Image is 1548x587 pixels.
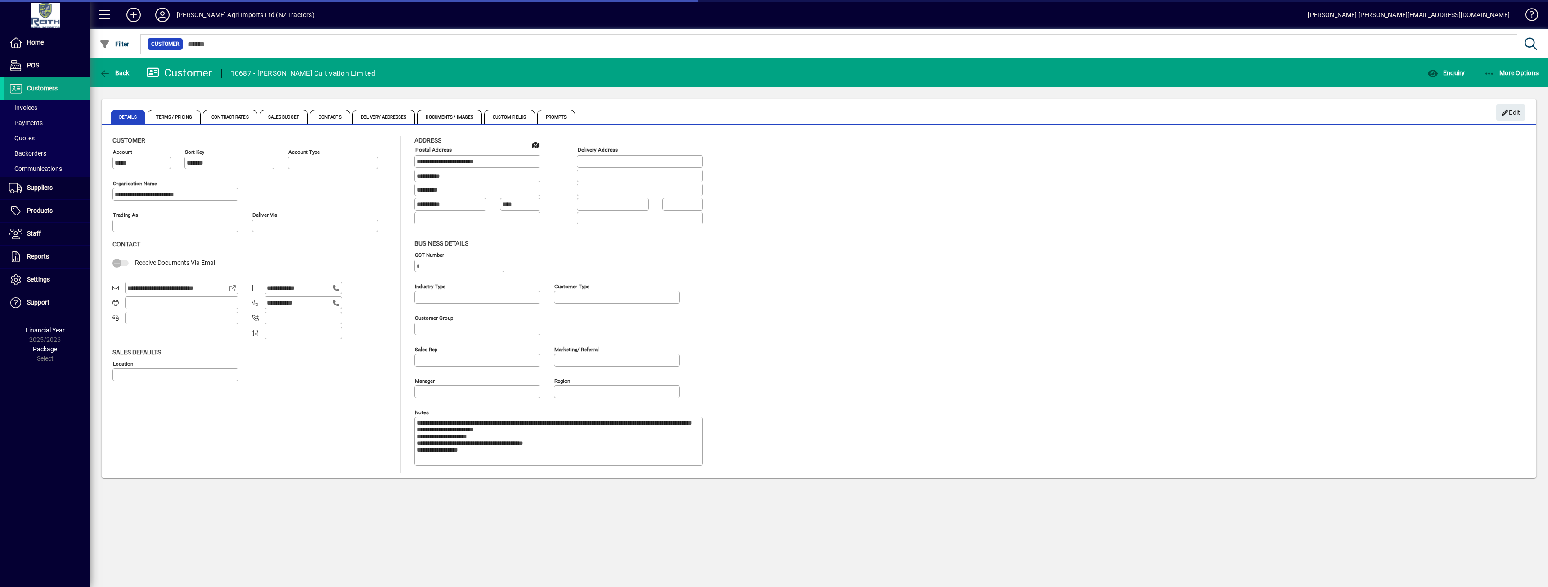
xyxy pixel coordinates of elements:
div: 10687 - [PERSON_NAME] Cultivation Limited [231,66,375,81]
mat-label: Sort key [185,149,204,155]
span: Terms / Pricing [148,110,201,124]
a: Invoices [4,100,90,115]
mat-label: Customer group [415,314,453,321]
span: Enquiry [1427,69,1465,76]
span: Delivery Addresses [352,110,415,124]
button: Enquiry [1425,65,1467,81]
a: Support [4,291,90,314]
a: Products [4,200,90,222]
a: Communications [4,161,90,176]
span: Reports [27,253,49,260]
a: Suppliers [4,177,90,199]
span: More Options [1484,69,1539,76]
a: Staff [4,223,90,245]
span: Staff [27,230,41,237]
span: Documents / Images [417,110,482,124]
span: Filter [99,40,130,48]
a: Quotes [4,130,90,146]
mat-label: Marketing/ Referral [554,346,599,352]
mat-label: Industry type [415,283,445,289]
mat-label: Notes [415,409,429,415]
span: Contract Rates [203,110,257,124]
span: Customer [151,40,179,49]
a: View on map [528,137,543,152]
a: Knowledge Base [1519,2,1537,31]
span: Back [99,69,130,76]
span: Customers [27,85,58,92]
mat-label: Deliver via [252,212,277,218]
span: POS [27,62,39,69]
button: More Options [1482,65,1541,81]
mat-label: Sales rep [415,346,437,352]
span: Prompts [537,110,576,124]
mat-label: Customer type [554,283,589,289]
div: [PERSON_NAME] Agri-Imports Ltd (NZ Tractors) [177,8,315,22]
mat-label: GST Number [415,251,444,258]
a: Settings [4,269,90,291]
mat-label: Manager [415,377,435,384]
button: Add [119,7,148,23]
button: Filter [97,36,132,52]
span: Details [111,110,145,124]
span: Sales defaults [112,349,161,356]
span: Support [27,299,49,306]
mat-label: Account [113,149,132,155]
button: Edit [1496,104,1525,121]
span: Contacts [310,110,350,124]
a: Payments [4,115,90,130]
mat-label: Account Type [288,149,320,155]
span: Customer [112,137,145,144]
span: Package [33,345,57,353]
a: Home [4,31,90,54]
span: Communications [9,165,62,172]
span: Payments [9,119,43,126]
mat-label: Location [113,360,133,367]
button: Profile [148,7,177,23]
span: Suppliers [27,184,53,191]
a: Backorders [4,146,90,161]
mat-label: Trading as [113,212,138,218]
span: Contact [112,241,140,248]
mat-label: Region [554,377,570,384]
a: Reports [4,246,90,268]
span: Financial Year [26,327,65,334]
button: Back [97,65,132,81]
span: Receive Documents Via Email [135,259,216,266]
span: Quotes [9,134,35,142]
span: Sales Budget [260,110,308,124]
span: Address [414,137,441,144]
span: Custom Fields [484,110,535,124]
span: Products [27,207,53,214]
mat-label: Organisation name [113,180,157,187]
div: Customer [146,66,212,80]
span: Backorders [9,150,46,157]
span: Settings [27,276,50,283]
span: Invoices [9,104,37,111]
span: Edit [1501,105,1521,120]
a: POS [4,54,90,77]
div: [PERSON_NAME] [PERSON_NAME][EMAIL_ADDRESS][DOMAIN_NAME] [1308,8,1510,22]
span: Home [27,39,44,46]
span: Business details [414,240,468,247]
app-page-header-button: Back [90,65,139,81]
